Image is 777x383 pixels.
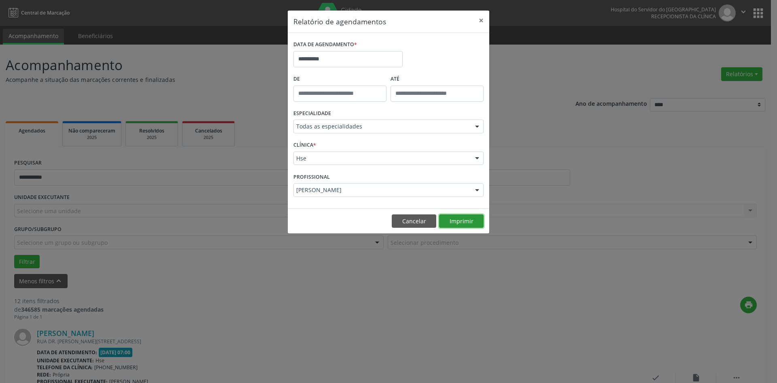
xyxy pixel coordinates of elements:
[293,171,330,183] label: PROFISSIONAL
[293,73,386,86] label: De
[296,154,467,163] span: Hse
[439,214,484,228] button: Imprimir
[392,214,436,228] button: Cancelar
[473,11,489,30] button: Close
[296,122,467,131] span: Todas as especialidades
[391,73,484,86] label: ATÉ
[293,39,357,51] label: DATA DE AGENDAMENTO
[296,186,467,194] span: [PERSON_NAME]
[293,107,331,120] label: ESPECIALIDADE
[293,16,386,27] h5: Relatório de agendamentos
[293,139,316,152] label: CLÍNICA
